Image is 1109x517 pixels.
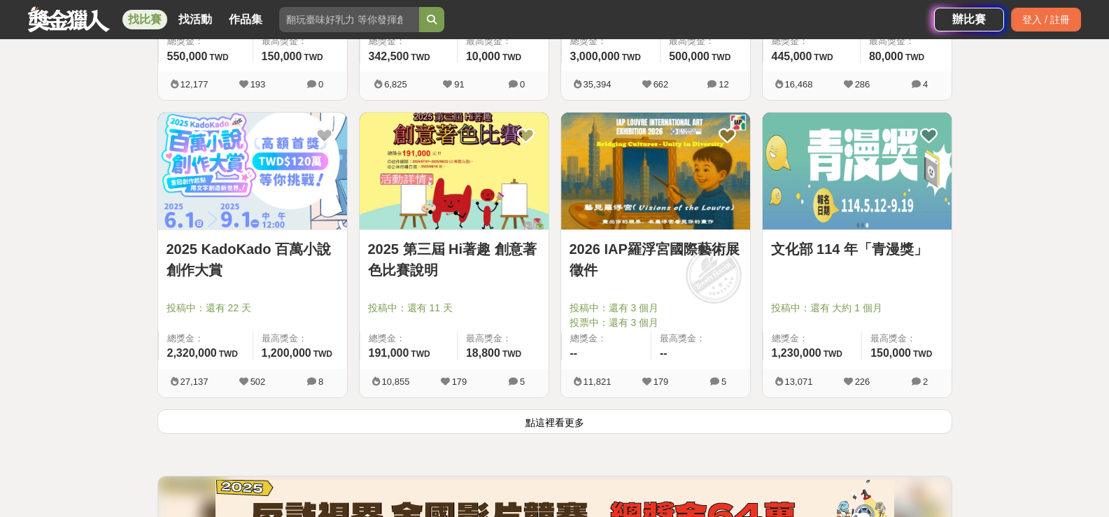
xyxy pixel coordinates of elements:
[368,301,540,316] span: 投稿中：還有 11 天
[262,332,339,346] span: 最高獎金：
[157,409,952,434] button: 點這裡看更多
[502,349,521,359] span: TWD
[384,79,407,90] span: 6,825
[250,79,266,90] span: 193
[772,347,821,359] span: 1,230,000
[369,50,409,62] span: 342,500
[360,113,549,229] img: Cover Image
[368,239,540,281] a: 2025 第三屆 Hi著趣 創意著色比賽說明
[772,332,854,346] span: 總獎金：
[855,376,870,387] span: 226
[158,113,347,230] a: Cover Image
[262,50,302,62] span: 150,000
[262,34,339,48] span: 最高獎金：
[570,34,652,48] span: 總獎金：
[905,52,924,62] span: TWD
[360,113,549,230] a: Cover Image
[934,8,1004,31] a: 辦比賽
[369,332,448,346] span: 總獎金：
[785,79,813,90] span: 16,468
[561,113,750,229] img: Cover Image
[520,79,525,90] span: 0
[167,34,244,48] span: 總獎金：
[466,50,500,62] span: 10,000
[763,113,952,230] a: Cover Image
[1011,8,1081,31] div: 登入 / 註冊
[219,349,238,359] span: TWD
[669,50,709,62] span: 500,000
[369,347,409,359] span: 191,000
[772,34,852,48] span: 總獎金：
[660,332,742,346] span: 最高獎金：
[502,52,521,62] span: TWD
[855,79,870,90] span: 286
[719,79,728,90] span: 12
[369,34,448,48] span: 總獎金：
[158,113,347,229] img: Cover Image
[181,376,209,387] span: 27,137
[772,50,812,62] span: 445,000
[279,7,419,32] input: 翻玩臺味好乳力 等你發揮創意！
[411,349,430,359] span: TWD
[570,332,643,346] span: 總獎金：
[411,52,430,62] span: TWD
[570,316,742,330] span: 投票中：還有 3 個月
[584,376,612,387] span: 11,821
[654,79,669,90] span: 662
[173,10,218,29] a: 找活動
[570,347,578,359] span: --
[167,301,339,316] span: 投稿中：還有 22 天
[520,376,525,387] span: 5
[721,376,726,387] span: 5
[466,332,540,346] span: 最高獎金：
[561,113,750,230] a: Cover Image
[870,347,911,359] span: 150,000
[318,376,323,387] span: 8
[466,347,500,359] span: 18,800
[167,332,244,346] span: 總獎金：
[223,10,268,29] a: 作品集
[454,79,464,90] span: 91
[869,50,903,62] span: 80,000
[318,79,323,90] span: 0
[167,50,208,62] span: 550,000
[122,10,167,29] a: 找比賽
[660,347,667,359] span: --
[814,52,833,62] span: TWD
[209,52,228,62] span: TWD
[654,376,669,387] span: 179
[870,332,942,346] span: 最高獎金：
[869,34,943,48] span: 最高獎金：
[785,376,813,387] span: 13,071
[570,239,742,281] a: 2026 IAP羅浮宮國際藝術展徵件
[669,34,741,48] span: 最高獎金：
[250,376,266,387] span: 502
[313,349,332,359] span: TWD
[262,347,311,359] span: 1,200,000
[771,239,943,260] a: 文化部 114 年「青漫獎」
[584,79,612,90] span: 35,394
[570,301,742,316] span: 投稿中：還有 3 個月
[570,50,620,62] span: 3,000,000
[466,34,540,48] span: 最高獎金：
[923,376,928,387] span: 2
[304,52,323,62] span: TWD
[452,376,467,387] span: 179
[923,79,928,90] span: 4
[622,52,641,62] span: TWD
[382,376,410,387] span: 10,855
[181,79,209,90] span: 12,177
[167,347,217,359] span: 2,320,000
[771,301,943,316] span: 投稿中：還有 大約 1 個月
[167,239,339,281] a: 2025 KadoKado 百萬小說創作大賞
[913,349,932,359] span: TWD
[712,52,730,62] span: TWD
[763,113,952,229] img: Cover Image
[824,349,842,359] span: TWD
